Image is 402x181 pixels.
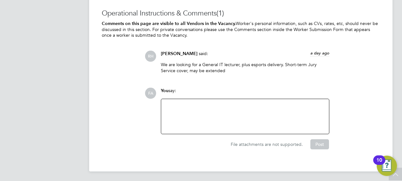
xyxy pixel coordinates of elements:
[376,160,382,168] div: 10
[161,51,198,56] span: [PERSON_NAME]
[310,139,329,149] button: Post
[310,50,329,56] span: a day ago
[102,9,380,18] h3: Operational Instructions & Comments
[161,88,168,93] span: You
[377,156,397,176] button: Open Resource Center, 10 new notifications
[145,88,156,99] span: FA
[161,62,329,73] p: We are looking for a General IT lecturer, plus esports delivery. Short-term Jury Service cover, m...
[145,51,156,62] span: RH
[231,141,303,147] span: File attachments are not supported.
[216,9,224,17] span: (1)
[102,21,236,26] b: Comments on this page are visible to all Vendors in the Vacancy.
[102,21,380,38] p: Worker's personal information, such as CVs, rates, etc, should never be discussed in this section...
[199,51,208,56] span: said:
[161,88,329,99] div: say:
